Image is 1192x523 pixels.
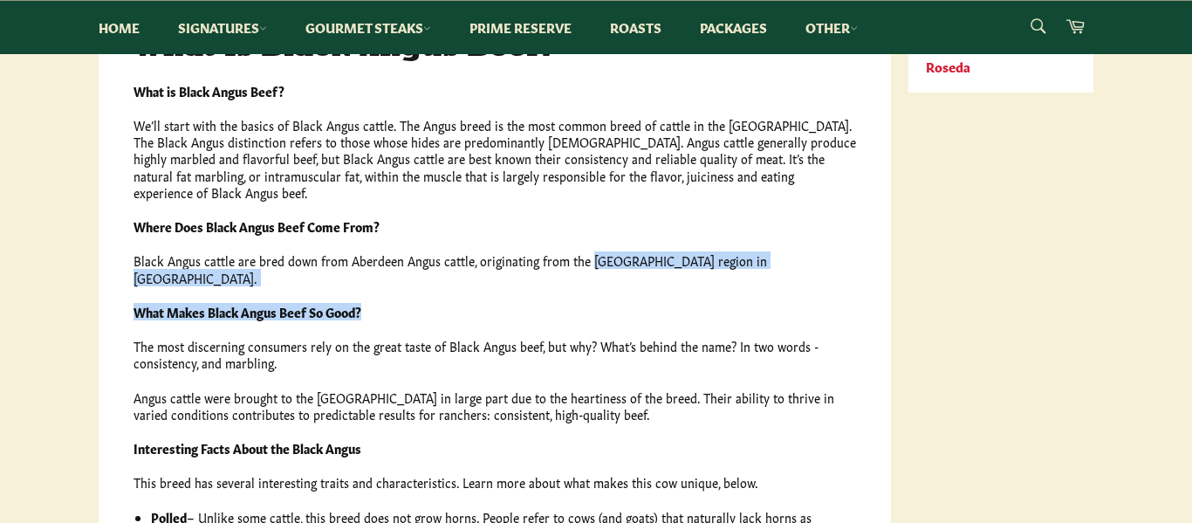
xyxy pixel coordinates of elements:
a: Packages [682,1,784,54]
a: Gourmet Steaks [288,1,449,54]
p: This breed has several interesting traits and characteristics. Learn more about what makes this c... [134,474,856,491]
strong: Interesting Facts About the Black Angus [134,439,361,457]
a: Other [788,1,875,54]
p: We’ll start with the basics of Black Angus cattle. The Angus breed is the most common breed of ca... [134,117,856,201]
p: Angus cattle were brought to the [GEOGRAPHIC_DATA] in large part due to the heartiness of the bre... [134,389,856,423]
strong: What Makes Black Angus Beef So Good? [134,303,361,320]
strong: What is Black Angus Beef? [134,82,284,100]
strong: Where Does Black Angus Beef Come From? [134,217,380,235]
p: Black Angus cattle are bred down from Aberdeen Angus cattle, originating from the [GEOGRAPHIC_DAT... [134,252,856,286]
a: Roseda [926,57,970,75]
p: The most discerning consumers rely on the great taste of Black Angus beef, but why? What’s behind... [134,338,856,372]
a: Signatures [161,1,284,54]
a: Prime Reserve [452,1,589,54]
a: Roasts [593,1,679,54]
a: Home [81,1,157,54]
